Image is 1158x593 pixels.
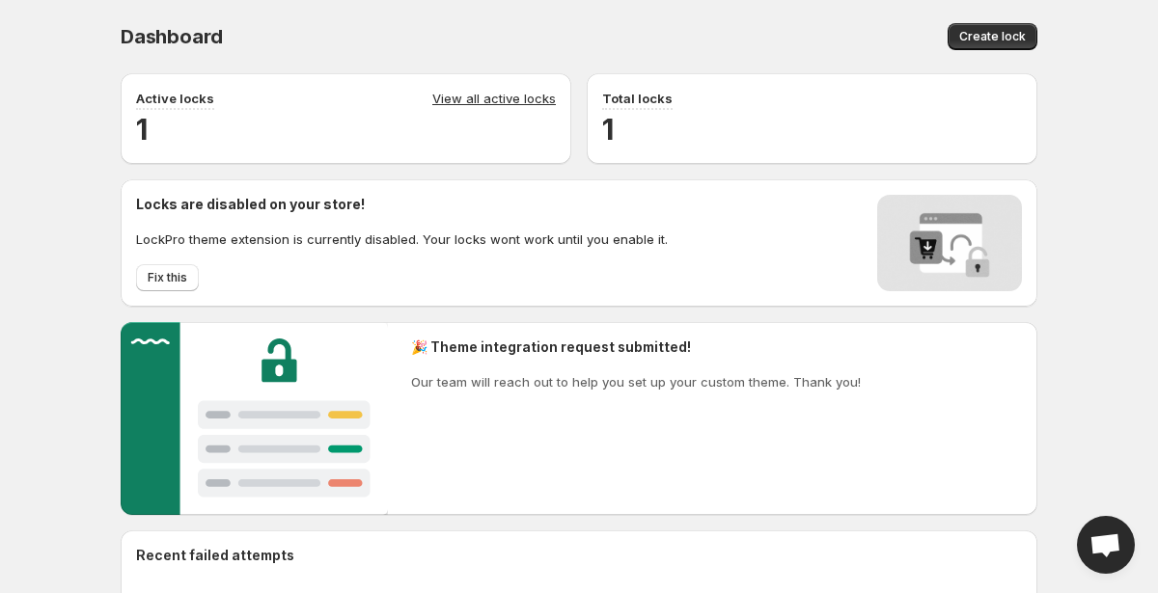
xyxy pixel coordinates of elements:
[121,25,223,48] span: Dashboard
[136,229,668,249] p: LockPro theme extension is currently disabled. Your locks wont work until you enable it.
[432,89,556,110] a: View all active locks
[602,89,673,108] p: Total locks
[877,195,1022,291] img: Locks disabled
[411,337,861,357] h2: 🎉 Theme integration request submitted!
[136,546,294,565] h2: Recent failed attempts
[602,110,1022,148] h2: 1
[136,89,214,108] p: Active locks
[136,195,668,214] h2: Locks are disabled on your store!
[136,110,556,148] h2: 1
[959,29,1026,44] span: Create lock
[148,270,187,285] span: Fix this
[1077,516,1135,574] div: Open chat
[411,372,861,391] p: Our team will reach out to help you set up your custom theme. Thank you!
[136,264,199,291] button: Fix this
[121,322,388,515] img: Customer support
[948,23,1037,50] button: Create lock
